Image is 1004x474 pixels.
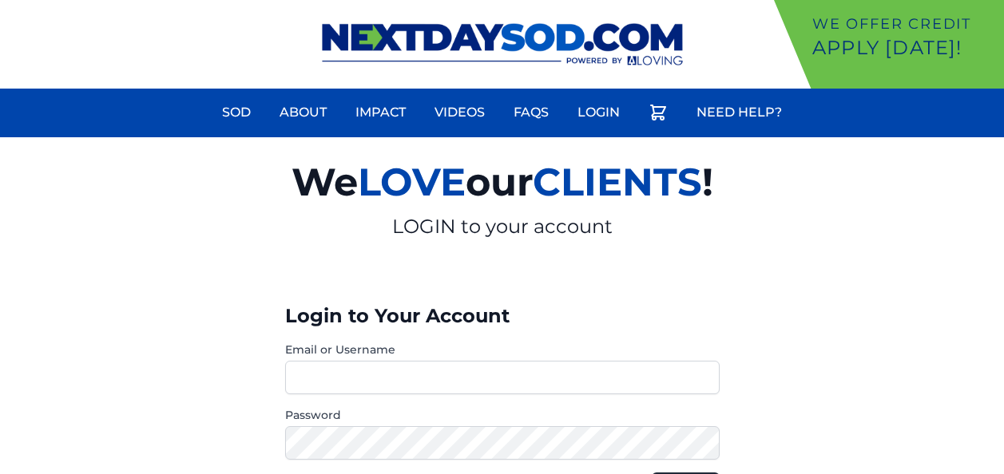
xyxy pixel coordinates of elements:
a: Impact [346,93,415,132]
h2: We our ! [106,150,899,214]
a: Login [568,93,629,132]
label: Email or Username [285,342,720,357]
h3: Login to Your Account [285,303,720,329]
a: About [270,93,336,132]
p: Apply [DATE]! [812,35,998,61]
label: Password [285,407,720,423]
span: LOVE [358,159,466,205]
a: FAQs [504,93,558,132]
span: CLIENTS [533,159,702,205]
a: Need Help? [687,93,792,132]
p: LOGIN to your account [106,214,899,239]
a: Videos [425,93,494,132]
a: Sod [212,93,260,132]
p: We offer Credit [812,13,998,35]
